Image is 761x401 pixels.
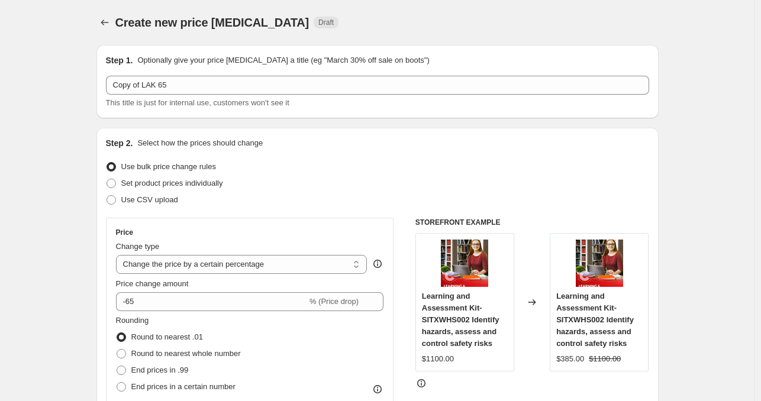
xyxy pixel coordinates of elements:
span: Change type [116,242,160,251]
h3: Price [116,228,133,237]
span: Create new price [MEDICAL_DATA] [115,16,309,29]
span: % (Price drop) [309,297,359,306]
h6: STOREFRONT EXAMPLE [415,218,649,227]
span: This title is just for internal use, customers won't see it [106,98,289,107]
div: $385.00 [556,353,584,365]
span: Learning and Assessment Kit-SITXWHS002 Identify hazards, assess and control safety risks [422,292,499,348]
img: Learning-And-Assessment-Kit_eb27857e-09ce-453b-a9d8-c56d2dfe72a1_80x.jpg [576,240,623,287]
span: Price change amount [116,279,189,288]
span: Draft [318,18,334,27]
p: Select how the prices should change [137,137,263,149]
input: -15 [116,292,307,311]
p: Optionally give your price [MEDICAL_DATA] a title (eg "March 30% off sale on boots") [137,54,429,66]
span: Set product prices individually [121,179,223,187]
span: End prices in .99 [131,366,189,374]
div: help [372,258,383,270]
span: Learning and Assessment Kit-SITXWHS002 Identify hazards, assess and control safety risks [556,292,634,348]
div: $1100.00 [422,353,454,365]
span: Round to nearest whole number [131,349,241,358]
span: End prices in a certain number [131,382,236,391]
h2: Step 1. [106,54,133,66]
span: Round to nearest .01 [131,332,203,341]
button: Price change jobs [96,14,113,31]
span: Use bulk price change rules [121,162,216,171]
span: Rounding [116,316,149,325]
img: Learning-And-Assessment-Kit_eb27857e-09ce-453b-a9d8-c56d2dfe72a1_80x.jpg [441,240,488,287]
input: 30% off holiday sale [106,76,649,95]
span: Use CSV upload [121,195,178,204]
h2: Step 2. [106,137,133,149]
strike: $1100.00 [589,353,621,365]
